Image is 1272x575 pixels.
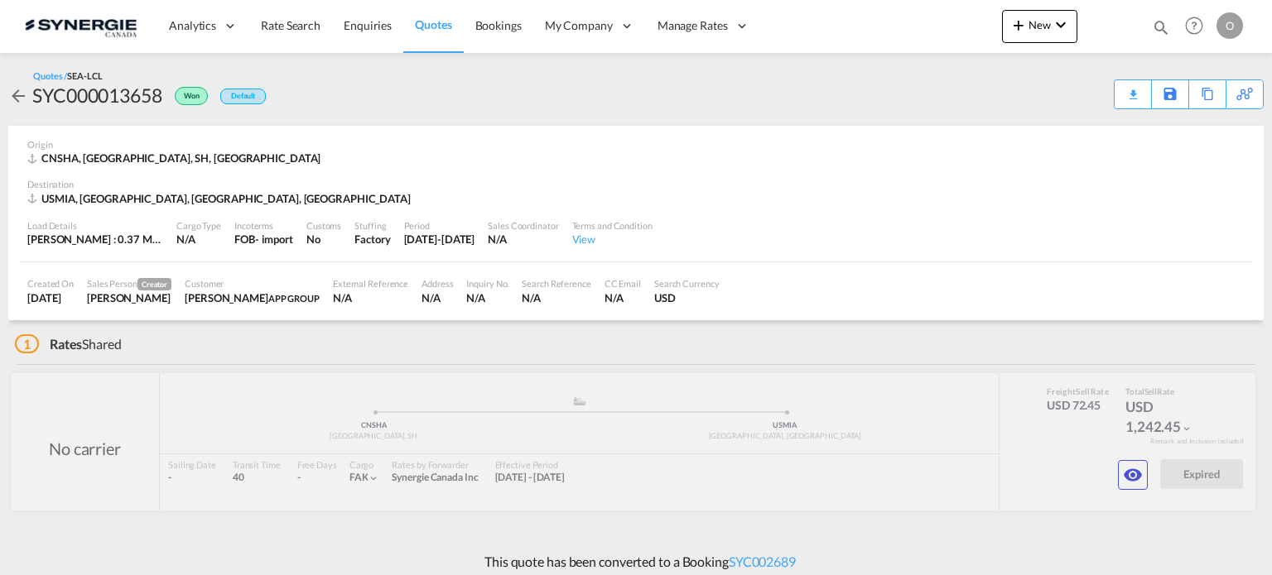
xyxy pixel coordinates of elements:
[27,138,1245,151] div: Origin
[185,277,320,290] div: Customer
[176,232,221,247] div: N/A
[658,17,728,34] span: Manage Rates
[1217,12,1243,39] div: O
[466,277,508,290] div: Inquiry No.
[25,7,137,45] img: 1f56c880d42311ef80fc7dca854c8e59.png
[404,232,475,247] div: 14 Aug 2025
[466,290,508,305] div: N/A
[654,290,720,305] div: USD
[333,277,408,290] div: External Reference
[605,277,641,290] div: CC Email
[422,290,453,305] div: N/A
[354,232,390,247] div: Factory Stuffing
[184,91,204,107] span: Won
[475,18,522,32] span: Bookings
[415,17,451,31] span: Quotes
[522,277,590,290] div: Search Reference
[261,18,320,32] span: Rate Search
[41,151,320,165] span: CNSHA, [GEOGRAPHIC_DATA], SH, [GEOGRAPHIC_DATA]
[1180,12,1208,40] span: Help
[545,17,613,34] span: My Company
[27,151,325,165] div: CNSHA, Shanghai, SH, Europe
[306,219,341,232] div: Customs
[33,69,103,82] div: Quotes /SEA-LCL
[1180,12,1217,41] div: Help
[354,219,390,232] div: Stuffing
[333,290,408,305] div: N/A
[488,232,558,247] div: N/A
[162,82,212,108] div: Won
[176,219,221,232] div: Cargo Type
[476,553,796,571] p: This quote has been converted to a Booking
[1002,10,1077,43] button: icon-plus 400-fgNewicon-chevron-down
[1051,15,1071,35] md-icon: icon-chevron-down
[654,277,720,290] div: Search Currency
[27,178,1245,190] div: Destination
[137,278,171,290] span: Creator
[67,70,102,81] span: SEA-LCL
[87,277,171,290] div: Sales Person
[729,553,796,569] a: SYC002689
[1009,18,1071,31] span: New
[27,290,74,305] div: 31 Jul 2025
[169,17,216,34] span: Analytics
[220,89,266,104] div: Default
[8,82,32,108] div: icon-arrow-left
[1009,15,1029,35] md-icon: icon-plus 400-fg
[1123,80,1143,95] div: Quote PDF is not available at this time
[488,219,558,232] div: Sales Coordinator
[572,232,653,247] div: View
[1152,18,1170,36] md-icon: icon-magnify
[422,277,453,290] div: Address
[27,232,163,247] div: [PERSON_NAME] : 0.37 MT | Volumetric Wt : 4.83 CBM | Chargeable Wt : 4.83 W/M
[1152,80,1188,108] div: Save As Template
[1152,18,1170,43] div: icon-magnify
[27,191,415,206] div: USMIA, Miami, FL, Americas
[15,335,122,353] div: Shared
[1123,83,1143,95] md-icon: icon-download
[1118,460,1148,490] button: icon-eye
[87,290,171,305] div: Adriana Groposila
[27,219,163,232] div: Load Details
[15,334,39,353] span: 1
[255,232,293,247] div: - import
[50,336,83,352] span: Rates
[32,82,162,108] div: SYC000013658
[572,219,653,232] div: Terms and Condition
[268,293,320,304] span: APP GROUP
[605,290,641,305] div: N/A
[185,290,320,305] div: Ivy Jiang
[8,86,28,106] md-icon: icon-arrow-left
[404,219,475,232] div: Period
[234,219,293,232] div: Incoterms
[27,277,74,290] div: Created On
[1123,465,1143,485] md-icon: icon-eye
[522,290,590,305] div: N/A
[344,18,392,32] span: Enquiries
[234,232,255,247] div: FOB
[306,232,341,247] div: No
